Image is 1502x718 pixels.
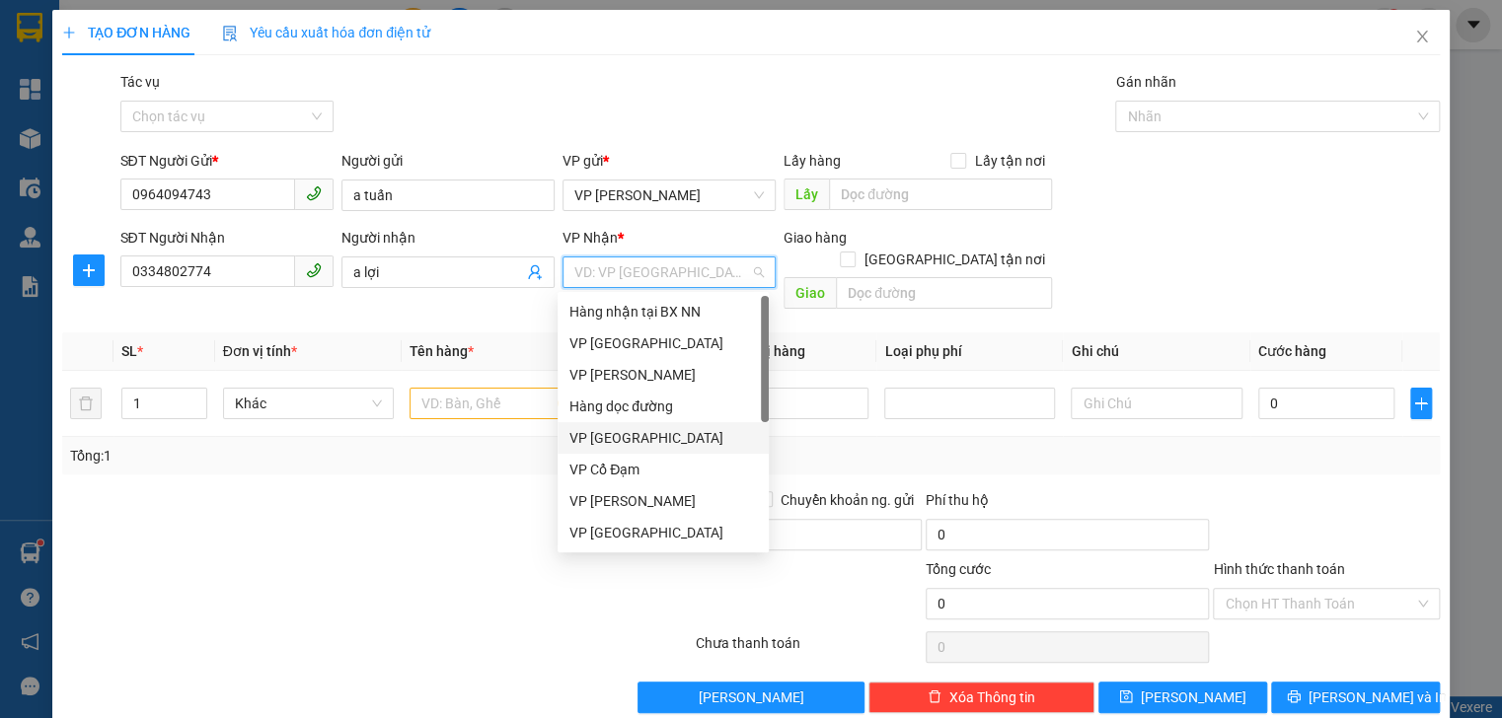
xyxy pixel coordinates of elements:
[235,389,382,418] span: Khác
[784,277,836,309] span: Giao
[569,490,757,512] div: VP [PERSON_NAME]
[1115,74,1175,90] label: Gán nhãn
[563,230,618,246] span: VP Nhận
[949,686,1035,708] span: Xóa Thông tin
[1141,686,1246,708] span: [PERSON_NAME]
[574,180,764,210] span: VP Hoàng Liệt
[1394,10,1450,65] button: Close
[1309,686,1447,708] span: [PERSON_NAME] và In
[563,150,776,172] div: VP gửi
[222,25,430,40] span: Yêu cầu xuất hóa đơn điện tử
[558,485,769,517] div: VP Cương Gián
[558,296,769,327] div: Hàng nhận tại BX NN
[341,227,555,249] div: Người nhận
[341,150,555,172] div: Người gửi
[70,445,580,467] div: Tổng: 1
[62,25,190,40] span: TẠO ĐƠN HÀNG
[638,682,864,713] button: [PERSON_NAME]
[699,686,804,708] span: [PERSON_NAME]
[1411,395,1430,411] span: plus
[784,179,829,210] span: Lấy
[74,262,104,278] span: plus
[223,343,297,359] span: Đơn vị tính
[732,388,869,419] input: 0
[569,301,757,323] div: Hàng nhận tại BX NN
[569,332,757,354] div: VP [GEOGRAPHIC_DATA]
[569,364,757,386] div: VP [PERSON_NAME]
[1071,388,1241,419] input: Ghi Chú
[558,327,769,359] div: VP Mỹ Đình
[966,150,1052,172] span: Lấy tận nơi
[773,489,922,511] span: Chuyển khoản ng. gửi
[222,26,238,41] img: icon
[694,632,924,667] div: Chưa thanh toán
[120,150,334,172] div: SĐT Người Gửi
[558,391,769,422] div: Hàng dọc đường
[1098,682,1267,713] button: save[PERSON_NAME]
[784,230,847,246] span: Giao hàng
[876,332,1063,371] th: Loại phụ phí
[70,388,102,419] button: delete
[1063,332,1249,371] th: Ghi chú
[569,395,757,417] div: Hàng dọc đường
[73,254,105,286] button: plus
[558,422,769,454] div: VP Hà Đông
[306,185,322,201] span: phone
[928,689,941,705] span: delete
[868,682,1094,713] button: deleteXóa Thông tin
[784,153,841,169] span: Lấy hàng
[1287,689,1301,705] span: printer
[569,427,757,449] div: VP [GEOGRAPHIC_DATA]
[410,388,580,419] input: VD: Bàn, Ghế
[829,179,1052,210] input: Dọc đường
[558,454,769,485] div: VP Cổ Đạm
[62,26,76,39] span: plus
[569,459,757,480] div: VP Cổ Đạm
[1414,29,1430,44] span: close
[410,343,474,359] span: Tên hàng
[558,359,769,391] div: VP Hoàng Liệt
[926,489,1210,519] div: Phí thu hộ
[558,517,769,548] div: VP Xuân Giang
[306,262,322,278] span: phone
[527,264,543,280] span: user-add
[1271,682,1440,713] button: printer[PERSON_NAME] và In
[1258,343,1326,359] span: Cước hàng
[856,249,1052,270] span: [GEOGRAPHIC_DATA] tận nơi
[926,561,991,577] span: Tổng cước
[1410,388,1431,419] button: plus
[1213,561,1344,577] label: Hình thức thanh toán
[836,277,1052,309] input: Dọc đường
[1119,689,1133,705] span: save
[569,522,757,543] div: VP [GEOGRAPHIC_DATA]
[120,227,334,249] div: SĐT Người Nhận
[120,74,160,90] label: Tác vụ
[121,343,137,359] span: SL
